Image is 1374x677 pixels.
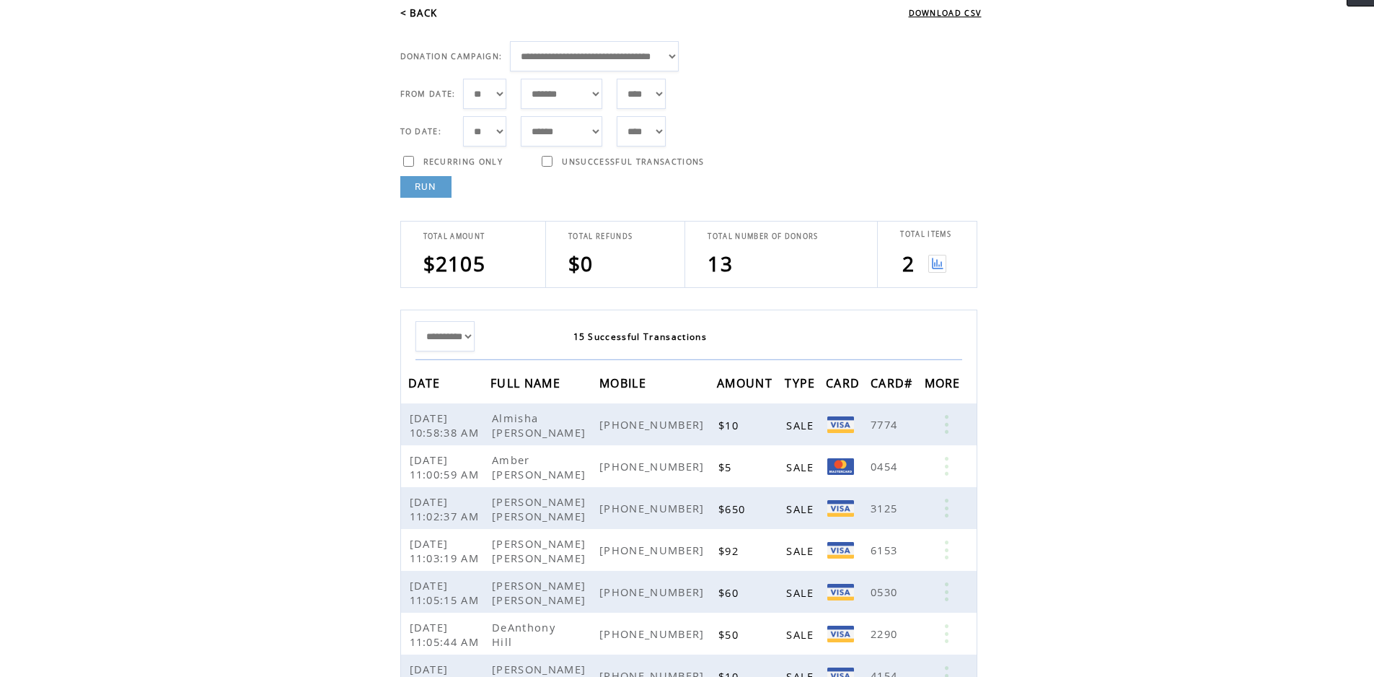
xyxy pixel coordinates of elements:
a: < BACK [400,6,438,19]
img: Visa [827,542,854,559]
img: Visa [827,626,854,642]
span: DONATION CAMPAIGN: [400,51,503,61]
span: $10 [718,418,742,432]
span: [PHONE_NUMBER] [599,417,708,432]
span: 13 [708,250,733,277]
span: [PERSON_NAME] [PERSON_NAME] [492,536,589,565]
span: 3125 [871,501,901,515]
a: CARD [826,378,863,387]
span: SALE [786,418,817,432]
span: 0454 [871,459,901,473]
span: [PHONE_NUMBER] [599,585,708,599]
span: 7774 [871,417,901,432]
span: SALE [786,543,817,558]
span: [DATE] 11:05:44 AM [410,620,483,649]
a: FULL NAME [490,378,564,387]
span: $60 [718,585,742,600]
span: $92 [718,543,742,558]
span: TO DATE: [400,126,442,136]
span: [PHONE_NUMBER] [599,543,708,557]
span: TOTAL ITEMS [900,230,951,239]
span: [PERSON_NAME] [PERSON_NAME] [492,494,589,523]
a: MOBILE [599,378,650,387]
span: 2290 [871,626,901,641]
span: TOTAL REFUNDS [568,232,633,241]
a: DATE [408,378,444,387]
span: 15 Successful Transactions [573,331,708,343]
span: MOBILE [599,372,650,398]
span: SALE [786,585,817,600]
span: [DATE] 11:05:15 AM [410,578,483,607]
span: [DATE] 11:00:59 AM [410,453,483,481]
img: View graph [928,255,946,273]
span: 2 [902,250,915,277]
span: TOTAL AMOUNT [423,232,485,241]
span: UNSUCCESSFUL TRANSACTIONS [562,157,704,167]
span: SALE [786,627,817,642]
span: 6153 [871,543,901,557]
span: AMOUNT [717,372,776,398]
img: Visa [827,416,854,433]
span: [DATE] 10:58:38 AM [410,411,483,440]
span: FULL NAME [490,372,564,398]
span: MORE [925,372,964,398]
span: $0 [568,250,594,277]
span: [PHONE_NUMBER] [599,459,708,473]
span: DATE [408,372,444,398]
a: AMOUNT [717,378,776,387]
img: Visa [827,584,854,600]
span: 0530 [871,585,901,599]
span: TOTAL NUMBER OF DONORS [708,232,818,241]
a: RUN [400,176,452,198]
span: CARD [826,372,863,398]
span: TYPE [785,372,819,398]
span: DeAnthony Hill [492,620,555,649]
span: FROM DATE: [400,89,456,99]
span: [PHONE_NUMBER] [599,626,708,641]
a: CARD# [871,378,917,387]
img: Mastercard [827,458,854,475]
span: $2105 [423,250,486,277]
a: TYPE [785,378,819,387]
span: [DATE] 11:03:19 AM [410,536,483,565]
span: Almisha [PERSON_NAME] [492,411,589,440]
span: RECURRING ONLY [423,157,503,167]
img: Visa [827,500,854,517]
a: DOWNLOAD CSV [909,8,982,18]
span: Amber [PERSON_NAME] [492,453,589,481]
span: [PERSON_NAME] [PERSON_NAME] [492,578,589,607]
span: [DATE] 11:02:37 AM [410,494,483,523]
span: $50 [718,627,742,642]
span: SALE [786,460,817,474]
span: [PHONE_NUMBER] [599,501,708,515]
span: SALE [786,502,817,516]
span: $5 [718,460,736,474]
span: CARD# [871,372,917,398]
span: $650 [718,502,749,516]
